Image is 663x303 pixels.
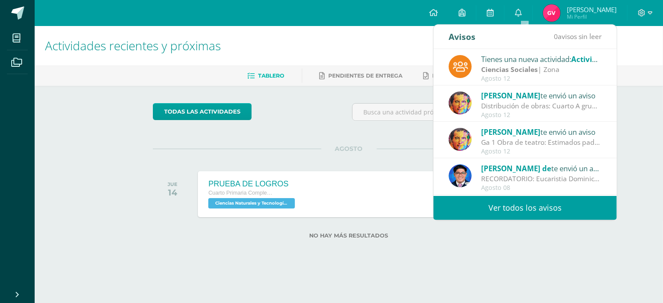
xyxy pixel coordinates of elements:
span: Pendientes de entrega [329,72,403,79]
a: todas las Actividades [153,103,252,120]
img: 49d5a75e1ce6d2edc12003b83b1ef316.png [449,91,472,114]
div: Ga 1 Obra de teatro: Estimados padres de familia Es un placer saludarlos. Adjunto la información ... [481,137,602,147]
div: RECORDATORIO: Eucaristia Dominical - Signo de la Biblia.: Saludos cordiales Padres de Familia. Co... [481,174,602,184]
div: Avisos [449,25,475,49]
img: 49d5a75e1ce6d2edc12003b83b1ef316.png [449,128,472,151]
span: [PERSON_NAME] de [481,163,551,173]
label: No hay más resultados [153,232,545,239]
div: PRUEBA DE LOGROS [208,179,297,189]
div: 14 [168,187,178,198]
a: Ver todos los avisos [433,196,617,220]
div: | Zona [481,65,602,75]
div: Agosto 08 [481,184,602,192]
img: 7dc5dd6dc5eac2a4813ab7ae4b6d8255.png [543,4,560,22]
div: Distribución de obras: Cuarto A grupo 1: pastorela grupo 2: los fantasmas de Scrooge Cuarto B gru... [481,101,602,111]
span: 0 [554,32,558,41]
span: avisos sin leer [554,32,602,41]
div: Agosto 12 [481,148,602,155]
span: [PERSON_NAME] [481,91,540,101]
span: AGOSTO [321,145,377,153]
a: Entregadas [424,69,471,83]
span: Cuarto Primaria Complementaria [208,190,273,196]
div: Agosto 12 [481,111,602,119]
span: Ciencias Naturales y Tecnología 'C' [208,198,295,209]
span: [PERSON_NAME] [481,127,540,137]
span: Actividad del Mercadito [571,54,658,64]
img: 038ac9c5e6207f3bea702a86cda391b3.png [449,164,472,187]
a: Pendientes de entrega [320,69,403,83]
div: JUE [168,181,178,187]
span: Entregadas [433,72,471,79]
div: Agosto 12 [481,75,602,82]
div: te envió un aviso [481,90,602,101]
a: Tablero [248,69,285,83]
strong: Ciencias Sociales [481,65,538,74]
div: te envió un aviso [481,126,602,137]
span: Actividades recientes y próximas [45,37,221,54]
div: te envió un aviso [481,163,602,174]
div: Tienes una nueva actividad: [481,53,602,65]
span: [PERSON_NAME] [567,5,617,14]
span: Tablero [259,72,285,79]
input: Busca una actividad próxima aquí... [353,104,544,121]
span: Mi Perfil [567,13,617,20]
